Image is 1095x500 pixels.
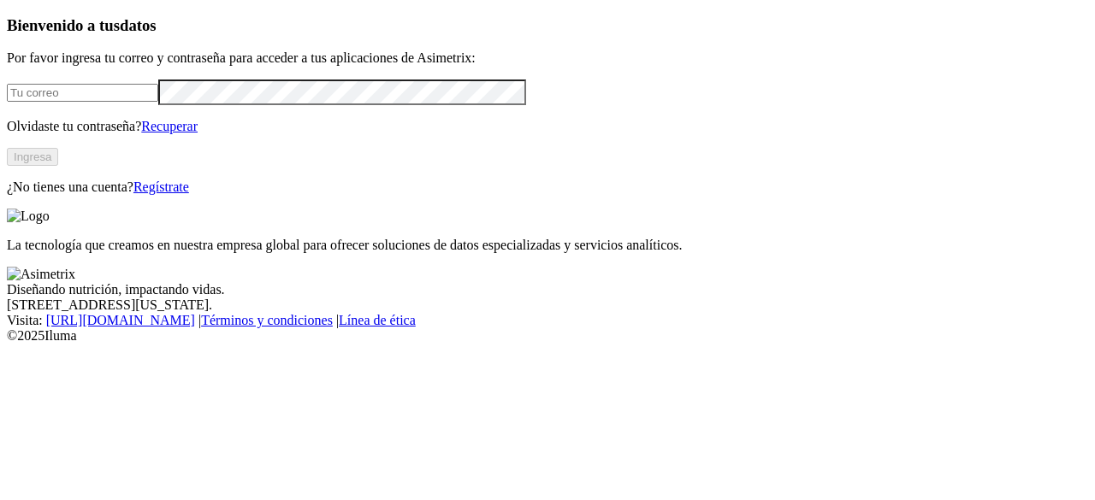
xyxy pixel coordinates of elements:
[7,282,1088,297] div: Diseñando nutrición, impactando vidas.
[120,16,157,34] span: datos
[7,119,1088,134] p: Olvidaste tu contraseña?
[7,148,58,166] button: Ingresa
[46,313,195,327] a: [URL][DOMAIN_NAME]
[141,119,198,133] a: Recuperar
[7,209,50,224] img: Logo
[339,313,416,327] a: Línea de ética
[7,328,1088,344] div: © 2025 Iluma
[133,179,189,194] a: Regístrate
[7,16,1088,35] h3: Bienvenido a tus
[7,267,75,282] img: Asimetrix
[201,313,333,327] a: Términos y condiciones
[7,238,1088,253] p: La tecnología que creamos en nuestra empresa global para ofrecer soluciones de datos especializad...
[7,297,1088,313] div: [STREET_ADDRESS][US_STATE].
[7,179,1088,195] p: ¿No tienes una cuenta?
[7,84,158,102] input: Tu correo
[7,50,1088,66] p: Por favor ingresa tu correo y contraseña para acceder a tus aplicaciones de Asimetrix:
[7,313,1088,328] div: Visita : | |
